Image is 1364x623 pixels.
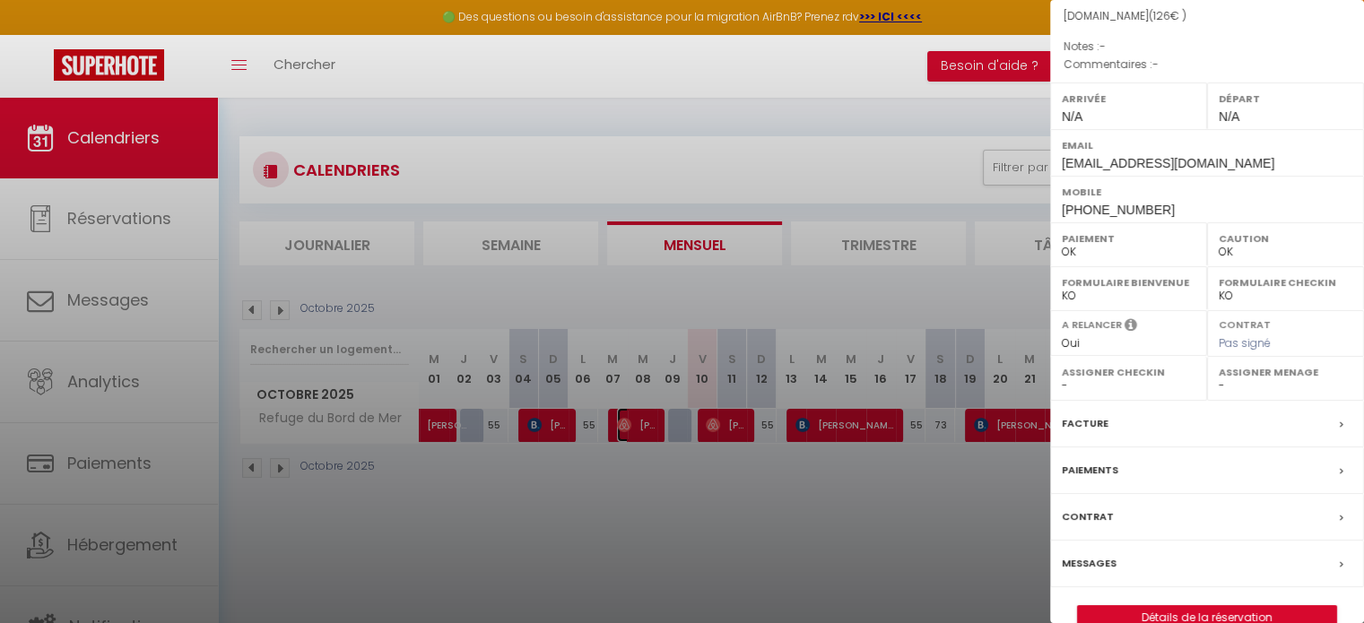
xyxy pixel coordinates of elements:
[1062,183,1352,201] label: Mobile
[1219,335,1271,350] span: Pas signé
[1149,8,1186,23] span: ( € )
[1062,156,1274,170] span: [EMAIL_ADDRESS][DOMAIN_NAME]
[1062,203,1175,217] span: [PHONE_NUMBER]
[1152,56,1159,72] span: -
[1219,363,1352,381] label: Assigner Menage
[1062,136,1352,154] label: Email
[1219,229,1352,247] label: Caution
[1153,8,1170,23] span: 126
[1062,273,1195,291] label: Formulaire Bienvenue
[1219,109,1239,124] span: N/A
[1125,317,1137,337] i: Sélectionner OUI si vous souhaiter envoyer les séquences de messages post-checkout
[1062,109,1082,124] span: N/A
[1062,554,1116,573] label: Messages
[1099,39,1106,54] span: -
[1064,56,1351,74] p: Commentaires :
[1062,507,1114,526] label: Contrat
[1219,90,1352,108] label: Départ
[1219,273,1352,291] label: Formulaire Checkin
[1064,8,1351,25] div: [DOMAIN_NAME]
[1062,90,1195,108] label: Arrivée
[1062,363,1195,381] label: Assigner Checkin
[1062,461,1118,480] label: Paiements
[1062,317,1122,333] label: A relancer
[1064,38,1351,56] p: Notes :
[1219,317,1271,329] label: Contrat
[1062,229,1195,247] label: Paiement
[1062,414,1108,433] label: Facture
